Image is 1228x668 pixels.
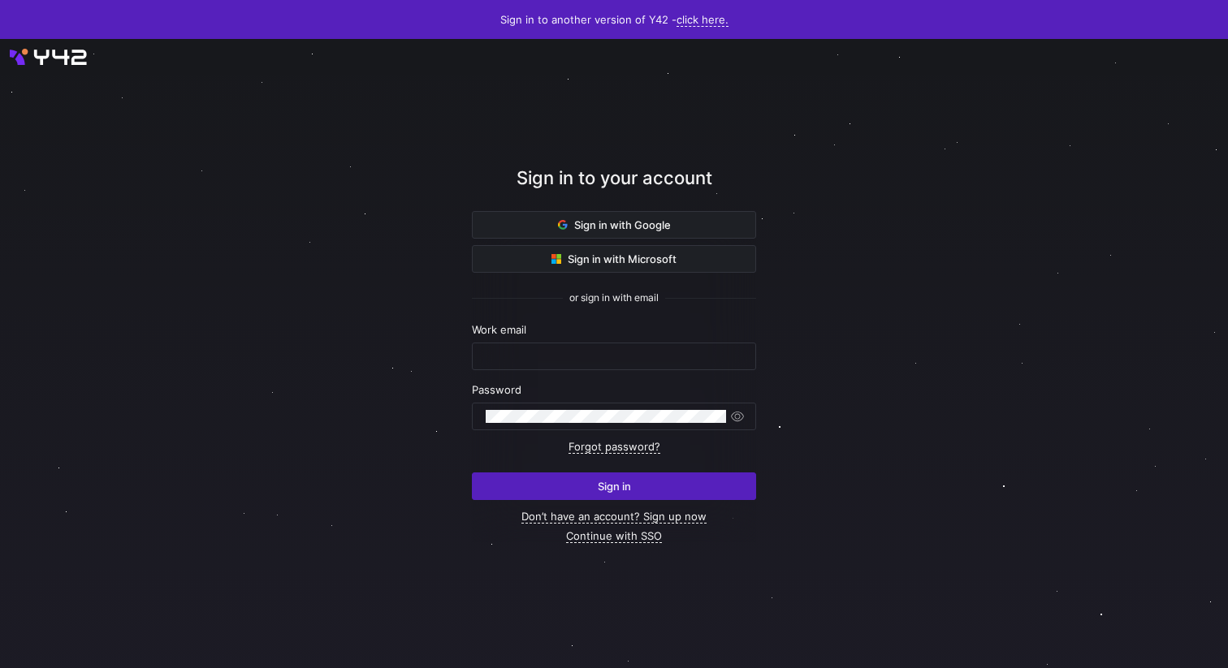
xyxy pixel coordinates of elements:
[569,440,660,454] a: Forgot password?
[569,292,659,304] span: or sign in with email
[558,218,671,231] span: Sign in with Google
[551,252,677,265] span: Sign in with Microsoft
[472,211,756,239] button: Sign in with Google
[472,323,526,336] span: Work email
[598,480,631,493] span: Sign in
[677,13,729,27] a: click here.
[472,472,756,500] button: Sign in
[472,245,756,273] button: Sign in with Microsoft
[472,165,756,211] div: Sign in to your account
[566,529,662,543] a: Continue with SSO
[472,383,521,396] span: Password
[521,510,707,524] a: Don’t have an account? Sign up now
